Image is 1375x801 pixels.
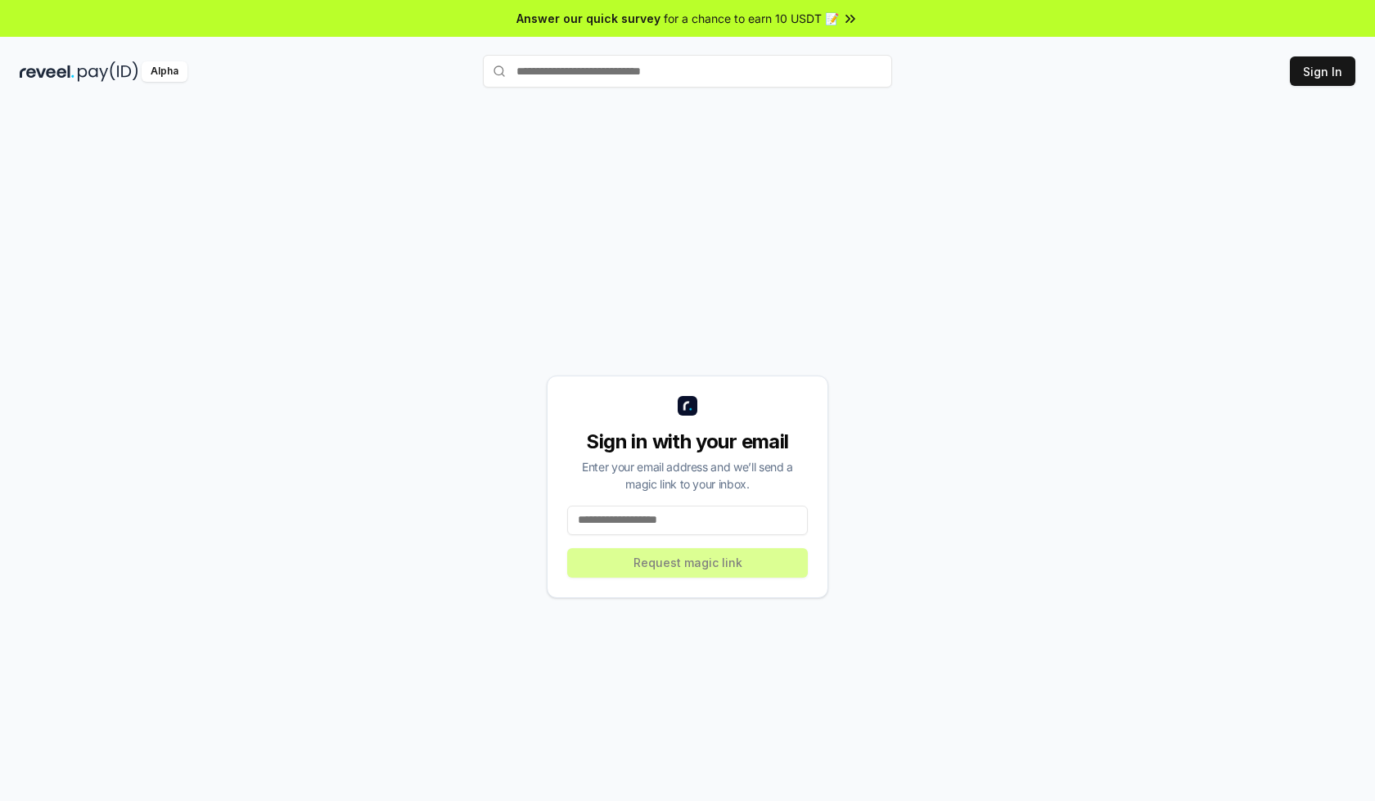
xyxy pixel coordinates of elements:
[516,10,660,27] span: Answer our quick survey
[567,429,808,455] div: Sign in with your email
[1290,56,1355,86] button: Sign In
[664,10,839,27] span: for a chance to earn 10 USDT 📝
[142,61,187,82] div: Alpha
[567,458,808,493] div: Enter your email address and we’ll send a magic link to your inbox.
[78,61,138,82] img: pay_id
[20,61,74,82] img: reveel_dark
[678,396,697,416] img: logo_small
